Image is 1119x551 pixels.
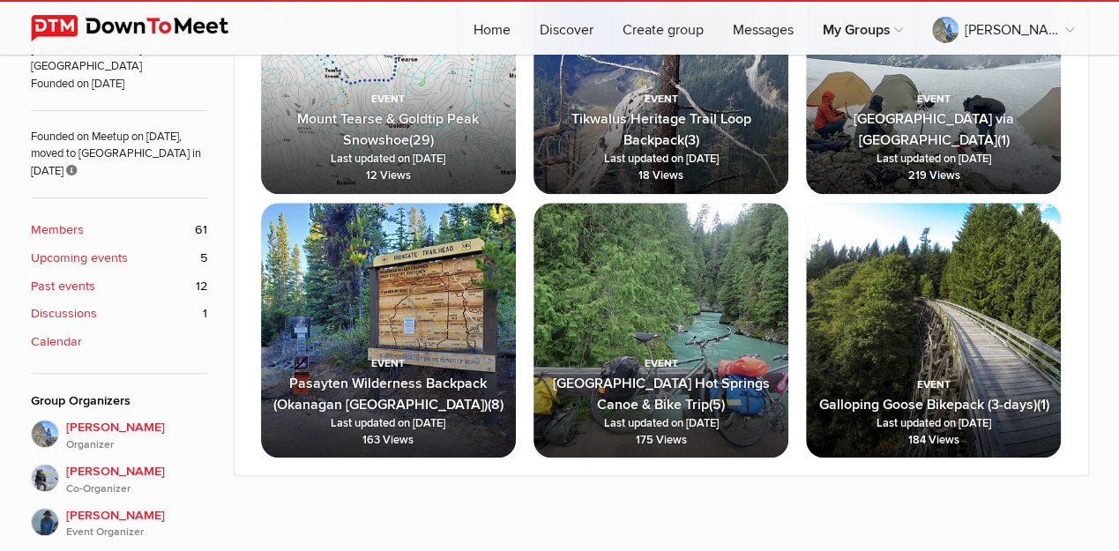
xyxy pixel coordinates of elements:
[810,432,1056,449] span: 184 Views
[265,108,511,151] b: (29)
[810,108,1056,151] b: (1)
[31,508,59,536] img: Reiko T
[810,168,1056,184] span: 219 Views
[200,249,207,268] span: 5
[66,437,207,453] i: Organizer
[31,420,59,448] img: Andrew
[608,2,718,55] a: Create group
[538,168,784,184] span: 18 Views
[66,418,207,453] span: [PERSON_NAME]
[810,394,1056,415] b: (1)
[31,220,207,240] a: Members 61
[265,168,511,184] span: 12 Views
[818,396,1036,413] span: Galloping Goose Bikepack (3-days)
[31,15,256,41] img: DownToMeet
[810,151,1056,168] span: Last updated on [DATE]
[538,373,784,415] b: (5)
[31,420,207,453] a: [PERSON_NAME]Organizer
[31,304,97,324] b: Discussions
[854,110,1014,149] span: [GEOGRAPHIC_DATA] via [GEOGRAPHIC_DATA]
[273,375,488,413] span: Pasayten Wilderness Backpack (Okanagan [GEOGRAPHIC_DATA])
[31,391,207,411] div: Group Organizers
[31,249,128,268] b: Upcoming events
[538,108,784,151] b: (3)
[261,203,516,458] img: HorshoeBasin.1190.jpg
[31,464,59,492] img: Wade H
[31,453,207,497] a: [PERSON_NAME]Co-Organizer
[806,203,1061,458] img: GOPR0318.jpg
[265,415,511,432] span: Last updated on [DATE]
[261,203,516,458] a: Pasayten Wilderness Backpack (Okanagan [GEOGRAPHIC_DATA])(8) Last updated on [DATE] 163 Views
[195,220,207,240] span: 61
[66,506,207,541] span: [PERSON_NAME]
[809,2,917,55] a: My Groups
[203,304,207,324] span: 1
[552,375,769,413] span: [GEOGRAPHIC_DATA] Hot Springs Canoe & Bike Trip
[265,373,511,415] b: (8)
[719,2,808,55] a: Messages
[31,277,95,296] b: Past events
[31,110,207,180] span: Founded on Meetup on [DATE], moved to [GEOGRAPHIC_DATA] in [DATE]
[533,203,788,458] a: [GEOGRAPHIC_DATA] Hot Springs Canoe & Bike Trip(5) Last updated on [DATE] 175 Views
[31,249,207,268] a: Upcoming events 5
[66,525,207,540] i: Event Organizer
[31,332,207,352] a: Calendar
[538,432,784,449] span: 175 Views
[526,2,608,55] a: Discover
[533,203,788,458] img: IMG_6633.jpg
[31,304,207,324] a: Discussions 1
[31,277,207,296] a: Past events 12
[918,2,1088,55] a: [PERSON_NAME]
[66,481,207,497] i: Co-Organizer
[31,76,207,93] span: Founded on [DATE]
[31,497,207,541] a: [PERSON_NAME]Event Organizer
[538,415,784,432] span: Last updated on [DATE]
[459,2,525,55] a: Home
[806,203,1061,458] a: Galloping Goose Bikepack (3-days)(1) Last updated on [DATE] 184 Views
[265,151,511,168] span: Last updated on [DATE]
[571,110,750,149] span: Tikwalus Heritage Trail Loop Backpack
[538,151,784,168] span: Last updated on [DATE]
[31,220,84,240] b: Members
[265,432,511,449] span: 163 Views
[810,415,1056,432] span: Last updated on [DATE]
[66,462,207,497] span: [PERSON_NAME]
[31,332,82,352] b: Calendar
[31,41,207,76] span: [GEOGRAPHIC_DATA], [GEOGRAPHIC_DATA]
[196,277,207,296] span: 12
[297,110,479,149] span: Mount Tearse & Goldtip Peak Snowshoe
